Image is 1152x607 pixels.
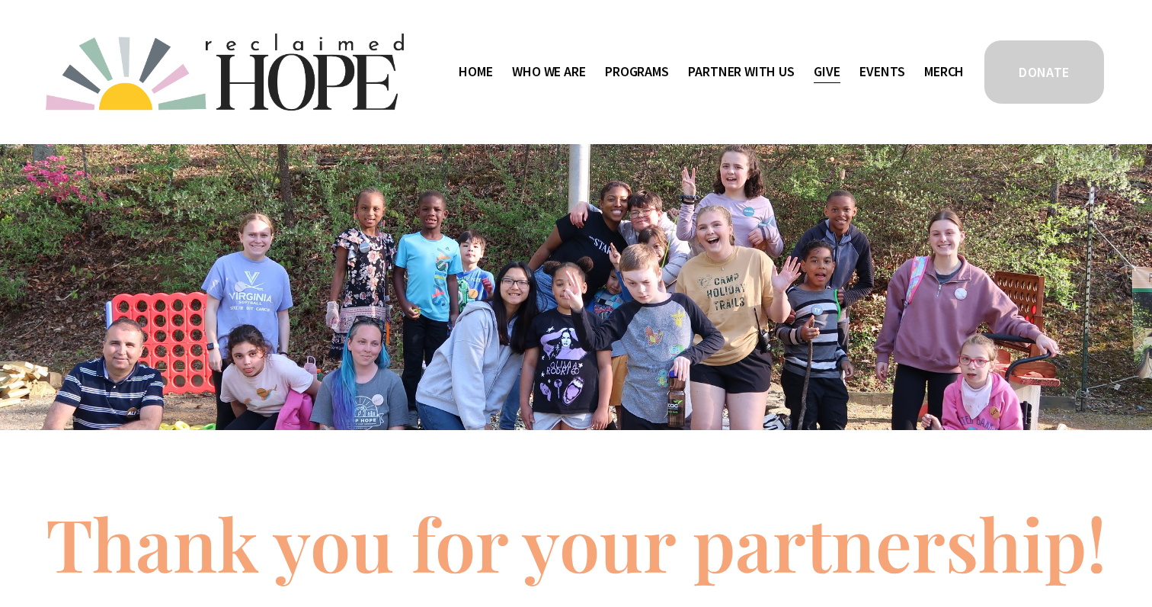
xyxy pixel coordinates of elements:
[512,61,585,83] span: Who We Are
[982,38,1106,106] a: DONATE
[688,59,794,84] a: folder dropdown
[688,61,794,83] span: Partner With Us
[46,494,1107,591] span: Thank you for your partnership!
[512,59,585,84] a: folder dropdown
[46,34,403,111] img: Reclaimed Hope Initiative
[924,59,964,84] a: Merch
[459,59,492,84] a: Home
[814,59,840,84] a: Give
[605,59,669,84] a: folder dropdown
[605,61,669,83] span: Programs
[859,59,904,84] a: Events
